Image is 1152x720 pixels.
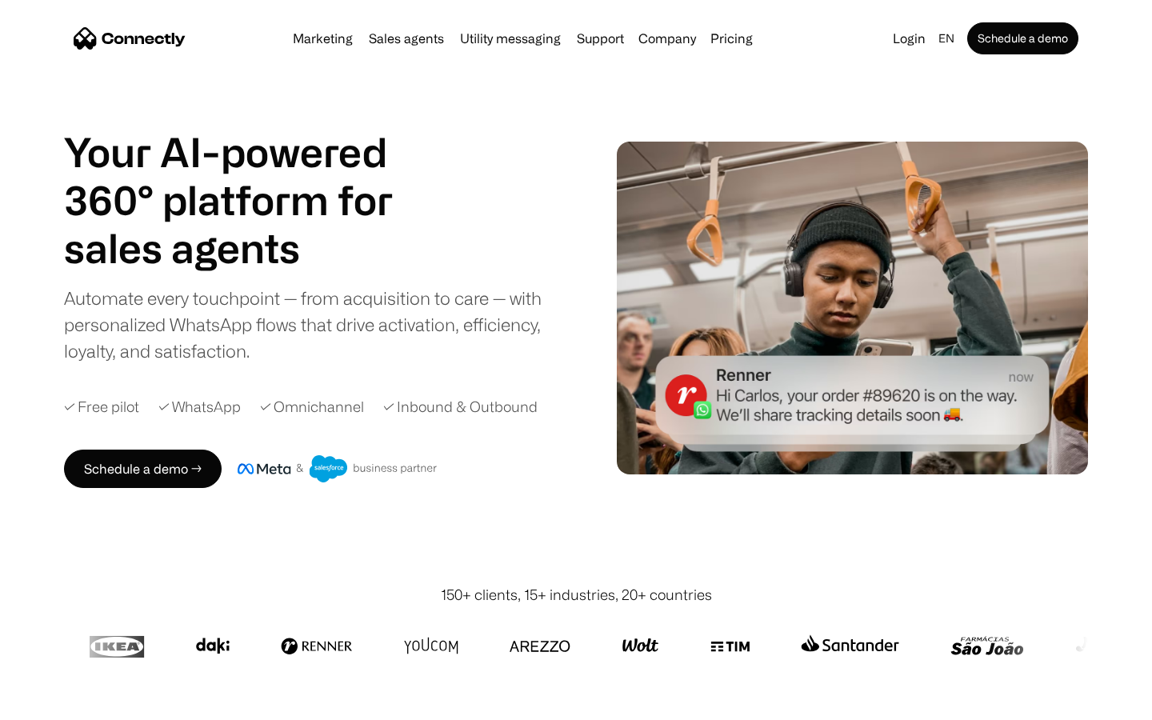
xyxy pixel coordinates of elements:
[704,32,759,45] a: Pricing
[454,32,567,45] a: Utility messaging
[362,32,450,45] a: Sales agents
[64,285,568,364] div: Automate every touchpoint — from acquisition to care — with personalized WhatsApp flows that driv...
[383,396,538,418] div: ✓ Inbound & Outbound
[967,22,1078,54] a: Schedule a demo
[260,396,364,418] div: ✓ Omnichannel
[64,224,432,272] h1: sales agents
[938,27,954,50] div: en
[64,450,222,488] a: Schedule a demo →
[16,690,96,714] aside: Language selected: English
[64,128,432,224] h1: Your AI-powered 360° platform for
[638,27,696,50] div: Company
[158,396,241,418] div: ✓ WhatsApp
[32,692,96,714] ul: Language list
[886,27,932,50] a: Login
[238,455,438,482] img: Meta and Salesforce business partner badge.
[64,396,139,418] div: ✓ Free pilot
[570,32,630,45] a: Support
[286,32,359,45] a: Marketing
[441,584,712,606] div: 150+ clients, 15+ industries, 20+ countries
